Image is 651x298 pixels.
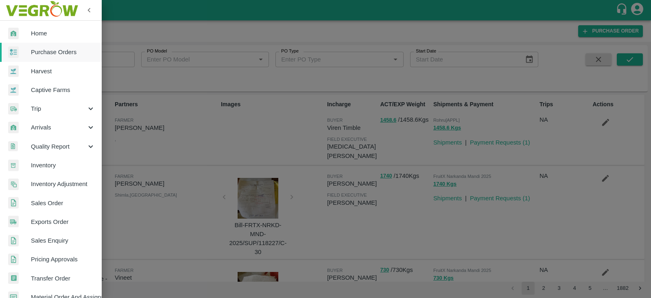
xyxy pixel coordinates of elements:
span: Sales Enquiry [31,236,95,245]
img: delivery [8,103,19,115]
span: Inventory [31,161,95,170]
img: qualityReport [8,141,18,151]
span: Sales Order [31,199,95,208]
img: harvest [8,65,19,77]
img: whInventory [8,160,19,171]
span: Quality Report [31,142,86,151]
img: inventory [8,178,19,190]
span: Trip [31,104,86,113]
img: sales [8,254,19,265]
img: reciept [8,46,19,58]
span: Purchase Orders [31,48,95,57]
span: Captive Farms [31,85,95,94]
span: Transfer Order [31,274,95,283]
img: harvest [8,84,19,96]
span: Arrivals [31,123,86,132]
span: Exports Order [31,217,95,226]
img: whArrival [8,122,19,134]
img: whTransfer [8,272,19,284]
img: sales [8,235,19,247]
img: sales [8,197,19,209]
span: Home [31,29,95,38]
img: whArrival [8,28,19,39]
span: Harvest [31,67,95,76]
img: shipments [8,216,19,228]
span: Inventory Adjustment [31,180,95,188]
span: Pricing Approvals [31,255,95,264]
